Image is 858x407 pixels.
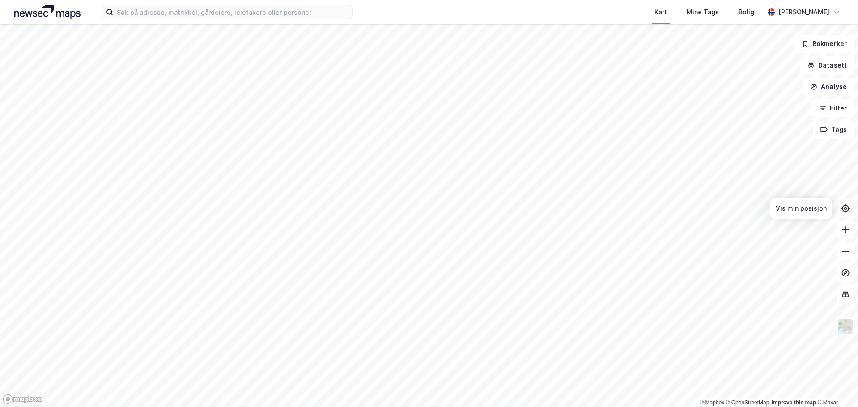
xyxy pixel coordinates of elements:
[14,5,81,19] img: logo.a4113a55bc3d86da70a041830d287a7e.svg
[811,99,854,117] button: Filter
[813,364,858,407] iframe: Chat Widget
[794,35,854,53] button: Bokmerker
[837,318,854,335] img: Z
[813,121,854,139] button: Tags
[813,364,858,407] div: Kontrollprogram for chat
[726,399,769,406] a: OpenStreetMap
[800,56,854,74] button: Datasett
[700,399,724,406] a: Mapbox
[803,78,854,96] button: Analyse
[778,7,829,17] div: [PERSON_NAME]
[3,394,42,404] a: Mapbox homepage
[113,5,352,19] input: Søk på adresse, matrikkel, gårdeiere, leietakere eller personer
[687,7,719,17] div: Mine Tags
[739,7,754,17] div: Bolig
[772,399,816,406] a: Improve this map
[654,7,667,17] div: Kart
